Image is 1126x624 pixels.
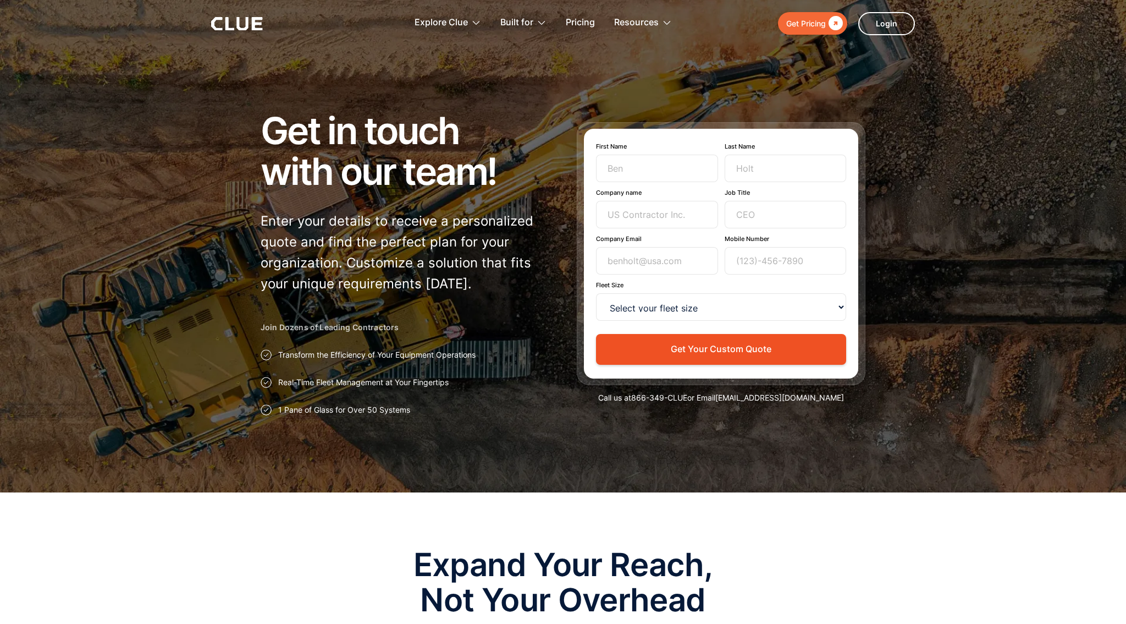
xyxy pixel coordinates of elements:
[261,349,272,360] img: Approval checkmark icon
[858,12,915,35] a: Login
[725,189,847,196] label: Job Title
[778,12,847,35] a: Get Pricing
[278,377,449,388] p: Real-Time Fleet Management at Your Fingertips
[614,6,659,40] div: Resources
[398,548,728,618] h2: Expand Your Reach, Not Your Overhead
[261,211,549,294] p: Enter your details to receive a personalized quote and find the perfect plan for your organizatio...
[715,393,844,402] a: [EMAIL_ADDRESS][DOMAIN_NAME]
[596,334,846,364] button: Get Your Custom Quote
[278,349,476,360] p: Transform the Efficiency of Your Equipment Operations
[631,393,687,402] a: 866-349-CLUE
[725,247,847,275] input: (123)-456-7890
[596,155,718,182] input: Ben
[415,6,468,40] div: Explore Clue
[826,17,843,30] div: 
[577,392,865,403] div: Call us at or Email
[261,110,549,191] h1: Get in touch with our team!
[596,201,718,228] input: US Contractor Inc.
[614,6,672,40] div: Resources
[596,143,718,150] label: First Name
[725,155,847,182] input: Holt
[566,6,595,40] a: Pricing
[596,247,718,275] input: benholt@usa.com
[725,201,847,228] input: CEO
[278,404,410,415] p: 1 Pane of Glass for Over 50 Systems
[261,404,272,415] img: Approval checkmark icon
[415,6,481,40] div: Explore Clue
[261,377,272,388] img: Approval checkmark icon
[596,189,718,196] label: Company name
[500,6,547,40] div: Built for
[500,6,533,40] div: Built for
[596,281,846,289] label: Fleet Size
[725,235,847,243] label: Mobile Number
[261,322,549,333] h2: Join Dozens of Leading Contractors
[786,17,826,30] div: Get Pricing
[725,143,847,150] label: Last Name
[596,235,718,243] label: Company Email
